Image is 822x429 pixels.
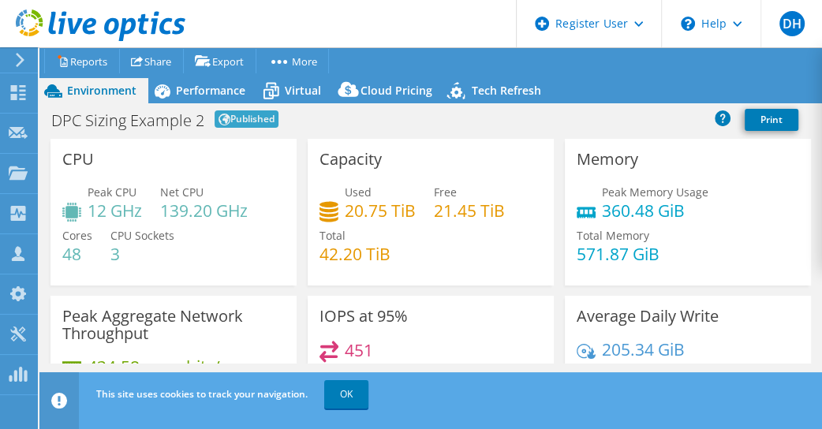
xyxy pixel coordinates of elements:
[62,245,92,263] h4: 48
[215,110,278,128] span: Published
[62,228,92,243] span: Cores
[602,341,685,358] h4: 205.34 GiB
[319,228,346,243] span: Total
[577,308,719,325] h3: Average Daily Write
[96,387,308,401] span: This site uses cookies to track your navigation.
[602,202,708,219] h4: 360.48 GiB
[110,228,174,243] span: CPU Sockets
[183,49,256,73] a: Export
[160,202,248,219] h4: 139.20 GHz
[51,113,204,129] h1: DPC Sizing Example 2
[88,202,142,219] h4: 12 GHz
[345,185,372,200] span: Used
[577,151,638,168] h3: Memory
[361,83,432,98] span: Cloud Pricing
[602,185,708,200] span: Peak Memory Usage
[176,83,245,98] span: Performance
[319,308,408,325] h3: IOPS at 95%
[88,358,228,375] h4: 434.58 megabits/s
[779,11,805,36] span: DH
[88,185,136,200] span: Peak CPU
[472,83,541,98] span: Tech Refresh
[62,308,285,342] h3: Peak Aggregate Network Throughput
[44,49,120,73] a: Reports
[319,151,382,168] h3: Capacity
[434,185,457,200] span: Free
[577,228,649,243] span: Total Memory
[285,83,321,98] span: Virtual
[434,202,505,219] h4: 21.45 TiB
[319,245,390,263] h4: 42.20 TiB
[62,151,94,168] h3: CPU
[681,17,695,31] svg: \n
[324,380,368,408] a: OK
[256,49,329,73] a: More
[119,49,184,73] a: Share
[745,109,798,131] a: Print
[345,341,373,359] h4: 451
[345,202,416,219] h4: 20.75 TiB
[577,245,659,263] h4: 571.87 GiB
[110,245,174,263] h4: 3
[67,83,136,98] span: Environment
[160,185,204,200] span: Net CPU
